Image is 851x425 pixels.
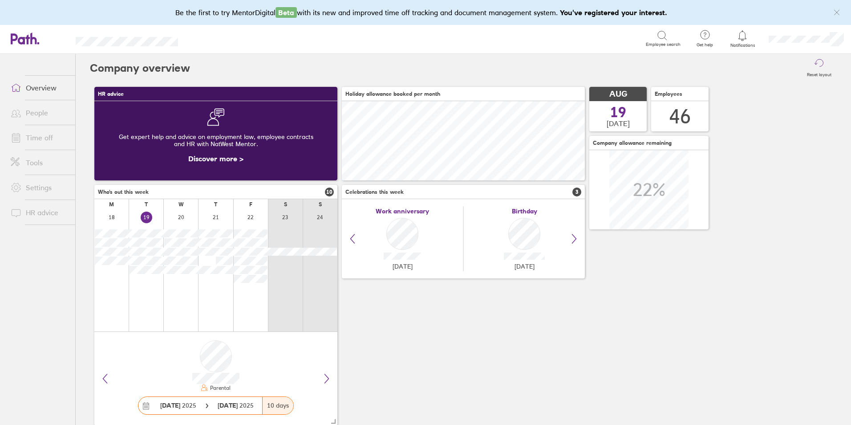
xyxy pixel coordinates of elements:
span: HR advice [98,91,124,97]
div: W [178,201,184,208]
span: Holiday allowance booked per month [345,91,440,97]
span: Employees [655,91,682,97]
span: [DATE] [515,263,535,270]
span: AUG [609,90,627,99]
span: Employee search [646,42,681,47]
a: Time off [4,129,75,147]
h2: Company overview [90,54,190,82]
a: People [4,104,75,122]
span: Celebrations this week [345,189,404,195]
b: You've registered your interest. [560,8,667,17]
div: T [145,201,148,208]
a: Overview [4,79,75,97]
span: Notifications [728,43,757,48]
div: Search [202,34,225,42]
div: M [109,201,114,208]
span: 10 [325,188,334,196]
span: Beta [276,7,297,18]
span: [DATE] [393,263,413,270]
a: Notifications [728,29,757,48]
div: F [249,201,252,208]
div: S [284,201,287,208]
a: Tools [4,154,75,172]
label: Reset layout [802,69,837,78]
div: Get expert help and advice on employment law, employee contracts and HR with NatWest Mentor. [101,126,330,155]
div: Be the first to try MentorDigital with its new and improved time off tracking and document manage... [175,7,676,18]
a: HR advice [4,204,75,221]
span: 3 [572,188,581,196]
strong: [DATE] [218,401,239,409]
a: Discover more > [188,154,243,163]
span: Get help [690,42,719,48]
div: T [214,201,217,208]
span: 2025 [218,402,254,409]
span: Birthday [512,208,537,215]
span: [DATE] [607,119,630,127]
span: Company allowance remaining [593,140,672,146]
span: Who's out this week [98,189,149,195]
div: Parental [208,385,231,391]
span: 2025 [160,402,196,409]
div: 10 days [262,397,293,414]
span: 19 [610,105,626,119]
span: Work anniversary [376,208,429,215]
div: S [319,201,322,208]
strong: [DATE] [160,401,180,409]
a: Settings [4,179,75,196]
button: Reset layout [802,54,837,82]
div: 46 [669,105,691,128]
